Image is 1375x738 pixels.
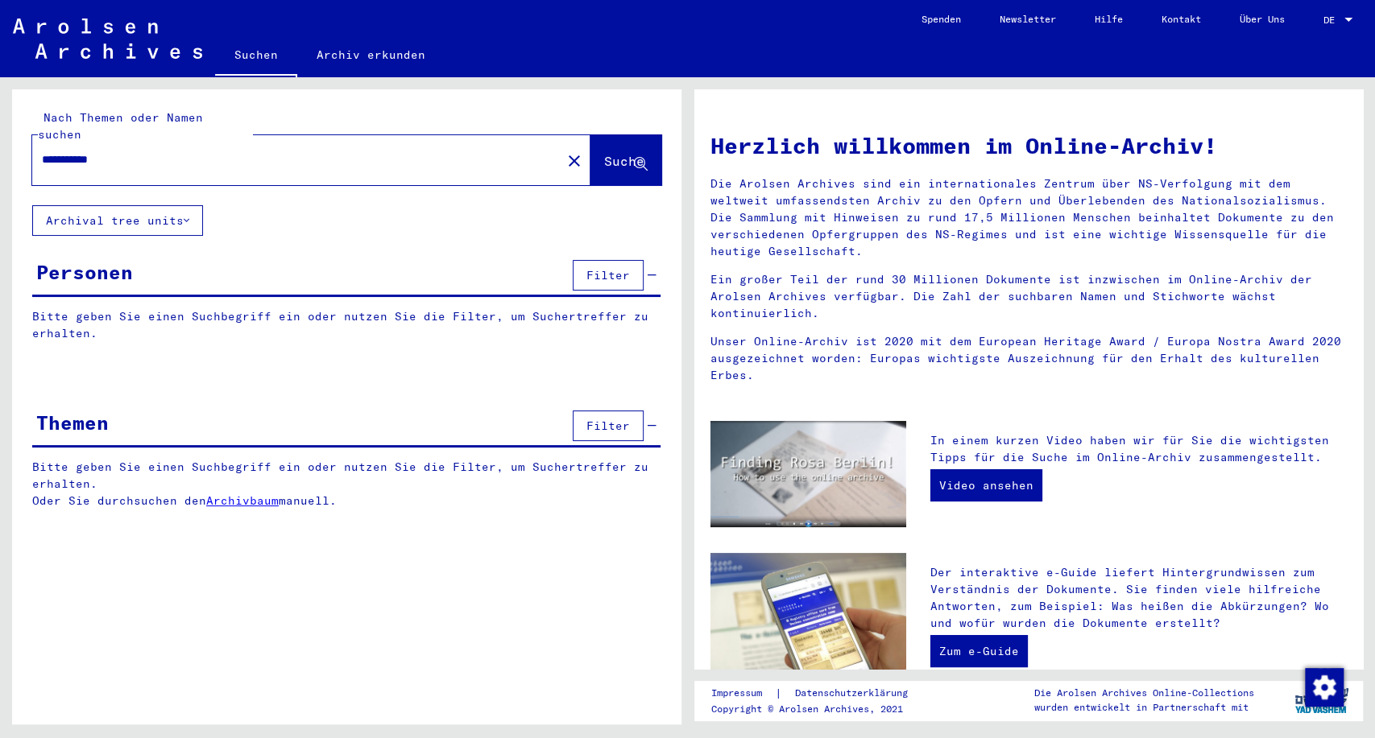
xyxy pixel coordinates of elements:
[930,564,1347,632] p: Der interaktive e-Guide liefert Hintergrundwissen zum Verständnis der Dokumente. Sie finden viele...
[711,702,927,716] p: Copyright © Arolsen Archives, 2021
[711,685,927,702] div: |
[36,258,133,287] div: Personen
[930,432,1347,466] p: In einem kurzen Video haben wir für Sie die wichtigsten Tipps für die Suche im Online-Archiv zusa...
[1034,686,1254,700] p: Die Arolsen Archives Online-Collections
[782,685,927,702] a: Datenschutzerklärung
[297,35,445,74] a: Archiv erkunden
[1323,14,1341,26] span: DE
[710,271,1348,322] p: Ein großer Teil der rund 30 Millionen Dokumente ist inzwischen im Online-Archiv der Arolsen Archi...
[710,175,1348,260] p: Die Arolsen Archives sind ein internationales Zentrum über NS-Verfolgung mit dem weltweit umfasse...
[1291,680,1352,720] img: yv_logo.png
[32,308,661,342] p: Bitte geben Sie einen Suchbegriff ein oder nutzen Sie die Filter, um Suchertreffer zu erhalten.
[206,493,279,508] a: Archivbaum
[13,19,202,59] img: Arolsen_neg.svg
[590,135,661,185] button: Suche
[710,333,1348,384] p: Unser Online-Archiv ist 2020 mit dem European Heritage Award / Europa Nostra Award 2020 ausgezeic...
[215,35,297,77] a: Suchen
[573,260,644,291] button: Filter
[710,553,906,684] img: eguide.jpg
[32,205,203,236] button: Archival tree units
[930,635,1028,667] a: Zum e-Guide
[32,459,661,509] p: Bitte geben Sie einen Suchbegriff ein oder nutzen Sie die Filter, um Suchertreffer zu erhalten. O...
[1034,700,1254,715] p: wurden entwickelt in Partnerschaft mit
[38,110,203,142] mat-label: Nach Themen oder Namen suchen
[558,144,590,176] button: Clear
[710,421,906,527] img: video.jpg
[604,153,644,169] span: Suche
[930,469,1042,501] a: Video ansehen
[710,129,1348,163] h1: Herzlich willkommen im Online-Archiv!
[586,268,630,282] span: Filter
[586,418,630,433] span: Filter
[711,685,775,702] a: Impressum
[573,410,644,441] button: Filter
[1305,668,1344,707] img: Zustimmung ändern
[565,151,584,171] mat-icon: close
[36,408,109,437] div: Themen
